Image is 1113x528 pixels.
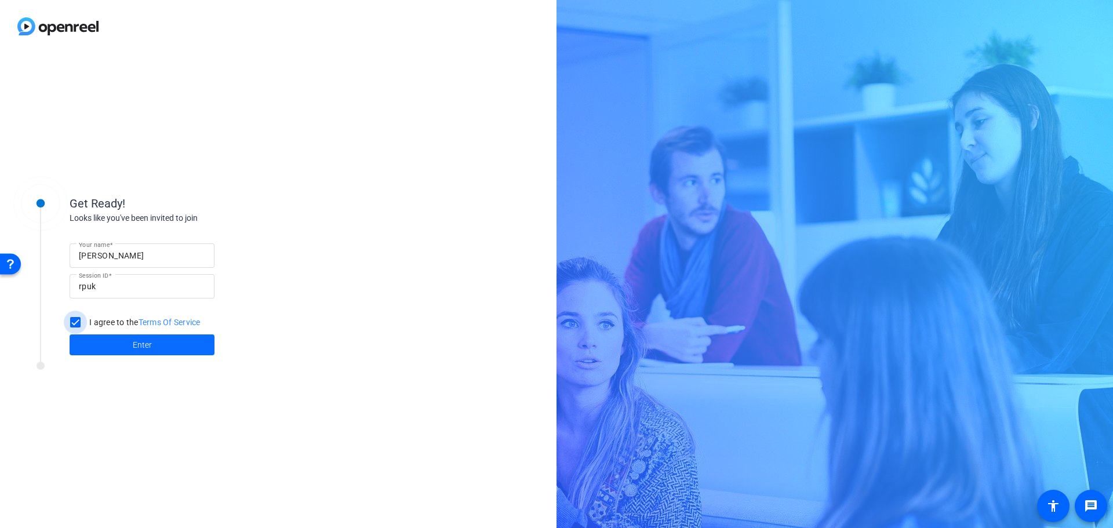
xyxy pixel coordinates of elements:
a: Terms Of Service [139,318,201,327]
mat-label: Your name [79,241,110,248]
span: Enter [133,339,152,351]
button: Enter [70,334,214,355]
mat-label: Session ID [79,272,108,279]
mat-icon: accessibility [1046,499,1060,513]
div: Looks like you've been invited to join [70,212,301,224]
label: I agree to the [87,316,201,328]
div: Get Ready! [70,195,301,212]
mat-icon: message [1084,499,1098,513]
